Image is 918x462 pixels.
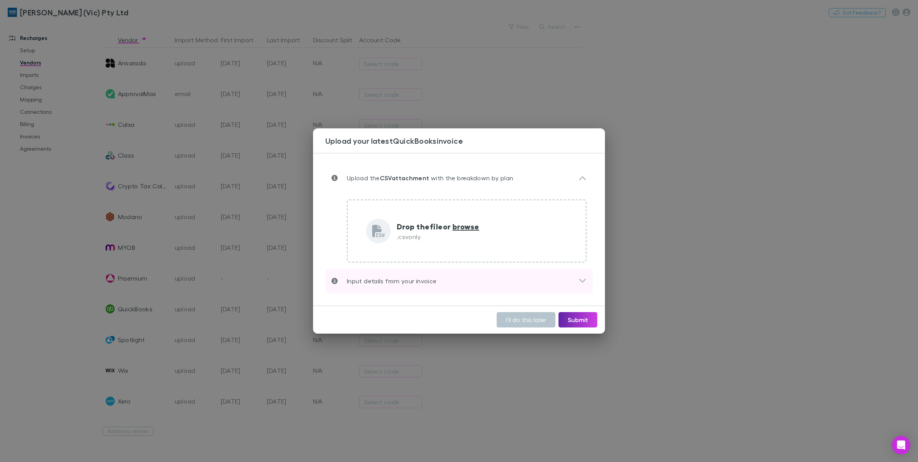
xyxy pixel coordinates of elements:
p: .csv only [397,232,479,241]
span: browse [452,221,479,231]
h3: Upload your latest QuickBooks invoice [325,136,605,145]
div: Upload theCSVattachment with the breakdown by plan [325,166,593,190]
div: Open Intercom Messenger [892,436,910,454]
strong: CSV attachment [380,174,429,182]
p: Upload the with the breakdown by plan [338,173,513,183]
button: Submit [558,312,597,327]
div: Input details from your invoice [325,269,593,293]
p: Input details from your invoice [338,276,436,286]
button: I’ll do this later [497,312,555,327]
p: Drop the file or [397,221,479,232]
